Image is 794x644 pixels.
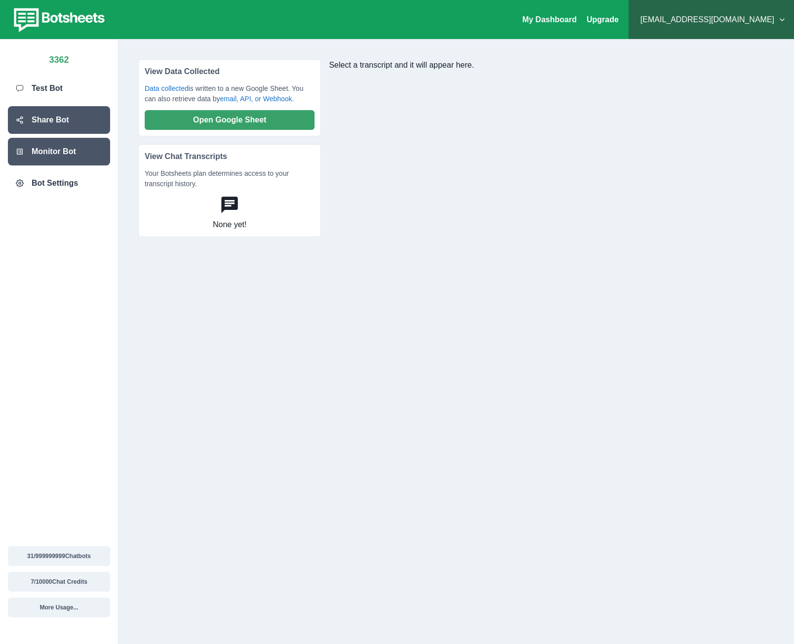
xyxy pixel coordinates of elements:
button: 7/10000Chat Credits [8,572,110,592]
p: Monitor Bot [32,146,76,158]
a: Upgrade [587,15,619,24]
p: Select a transcript and it will appear here. [329,59,774,71]
p: Test Bot [32,82,63,94]
p: Your Botsheets plan determines access to your transcript history. [145,168,315,195]
a: email, API, or Webhook [220,95,292,103]
p: View Data Collected [145,66,315,83]
p: None yet! [213,219,246,231]
p: 3362 [49,49,69,67]
p: is written to a new Google Sheet. You can also retrieve data by . [145,83,315,110]
p: Share Bot [32,114,69,126]
button: More Usage... [8,598,110,617]
button: Open Google Sheet [145,110,315,130]
a: Open Google Sheet [145,115,315,123]
a: Data collected [145,84,189,92]
button: 31/999999999Chatbots [8,546,110,566]
p: Bot Settings [32,177,78,189]
img: botsheets-logo.png [8,6,108,34]
button: [EMAIL_ADDRESS][DOMAIN_NAME] [636,10,786,30]
p: View Chat Transcripts [145,151,315,168]
a: My Dashboard [522,15,577,24]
